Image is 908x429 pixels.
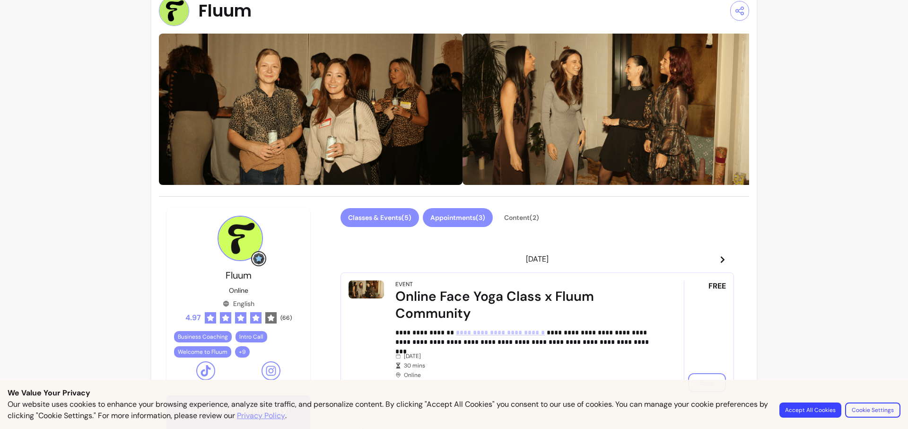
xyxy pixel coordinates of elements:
span: Fluum [199,1,252,20]
img: https://d22cr2pskkweo8.cloudfront.net/7da0f95d-a9ed-4b41-b915-5433de84e032 [463,34,766,185]
p: We Value Your Privacy [8,387,900,399]
span: Fluum [226,269,252,281]
span: ( 66 ) [280,314,292,322]
header: [DATE] [340,250,734,269]
p: Online [229,286,248,295]
button: Accept All Cookies [779,403,841,418]
img: https://d22cr2pskkweo8.cloudfront.net/067ecc5e-a255-44f1-bac5-3b283ce54a9c [159,34,463,185]
span: Business Coaching [178,333,228,341]
div: Online Face Yoga Class x Fluum Community [395,288,657,322]
p: Our website uses cookies to enhance your browsing experience, analyze site traffic, and personali... [8,399,768,421]
span: FREE [708,280,726,292]
div: Event [395,280,413,288]
span: 4.97 [185,312,201,324]
a: Privacy Policy [237,410,285,421]
span: Intro Call [239,333,263,341]
span: 30 mins [404,362,657,369]
div: English [223,299,254,308]
span: + 9 [237,348,248,356]
img: Provider image [218,216,263,261]
button: Appointments(3) [423,208,493,227]
span: Welcome to Fluum [178,348,227,356]
button: Cookie Settings [845,403,900,418]
button: Classes & Events(5) [340,208,419,227]
button: Content(2) [497,208,547,227]
div: [DATE] Online [395,352,657,379]
img: Grow [253,253,264,264]
button: Book [688,373,726,392]
img: Online Face Yoga Class x Fluum Community [349,280,384,298]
